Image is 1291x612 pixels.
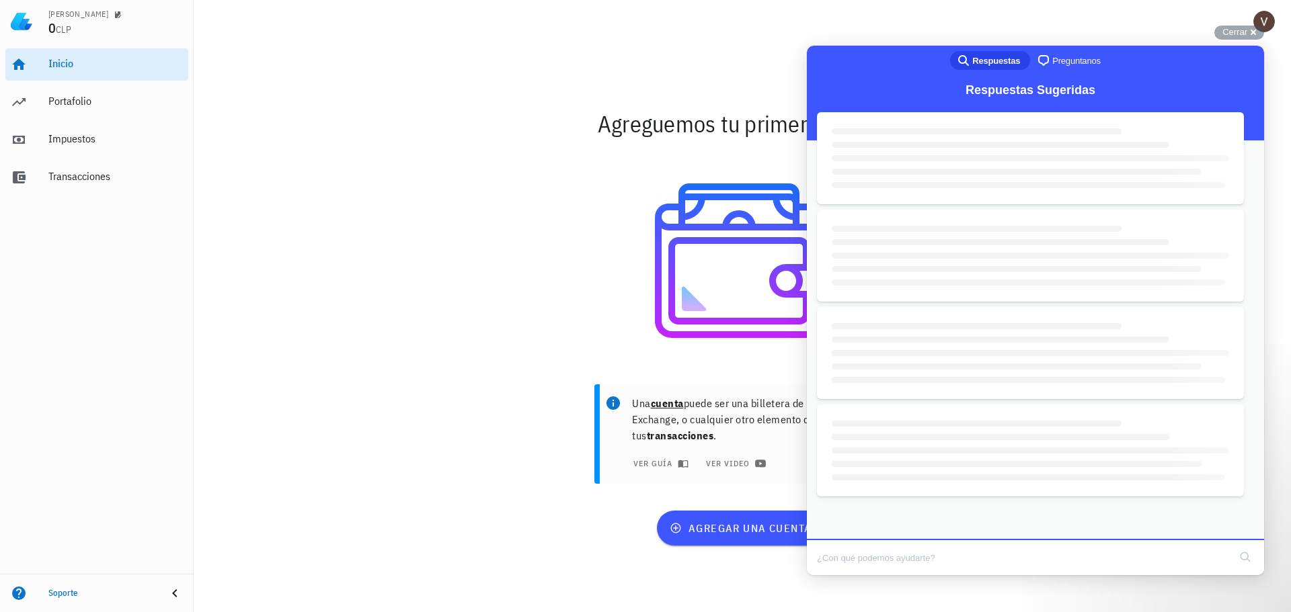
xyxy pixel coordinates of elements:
a: Impuestos [5,124,188,156]
a: Portafolio [5,86,188,118]
div: Portafolio [48,95,183,107]
b: cuenta [651,396,684,410]
span: 0 [48,19,56,37]
div: Inicio [48,57,183,70]
span: ver video [705,458,763,469]
iframe: Help Scout Beacon - Live Chat, Contact Form, and Knowledge Base [807,46,1264,575]
button: ver guía [624,454,695,473]
a: Transacciones [5,161,188,193]
div: Transacciones [48,170,183,183]
span: agregar una cuenta [672,521,812,535]
a: ver video [697,454,772,473]
div: [PERSON_NAME] [48,9,108,19]
span: ver guía [632,458,686,469]
span: Cerrar [1222,27,1247,37]
button: Cerrar [1214,26,1264,40]
img: LedgiFi [11,11,32,32]
button: agregar una cuenta [657,511,827,545]
p: Una puede ser una billetera de Bitcoin, un Exchange, o cualquier otro elemento que contenga tus . [632,395,879,443]
span: CLP [56,24,71,36]
div: avatar [1253,11,1275,32]
div: Agreguemos tu primera cuenta [344,102,1141,145]
b: transacciones [647,429,714,442]
div: Soporte [48,588,156,599]
div: Impuestos [48,132,183,145]
a: Inicio [5,48,188,81]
